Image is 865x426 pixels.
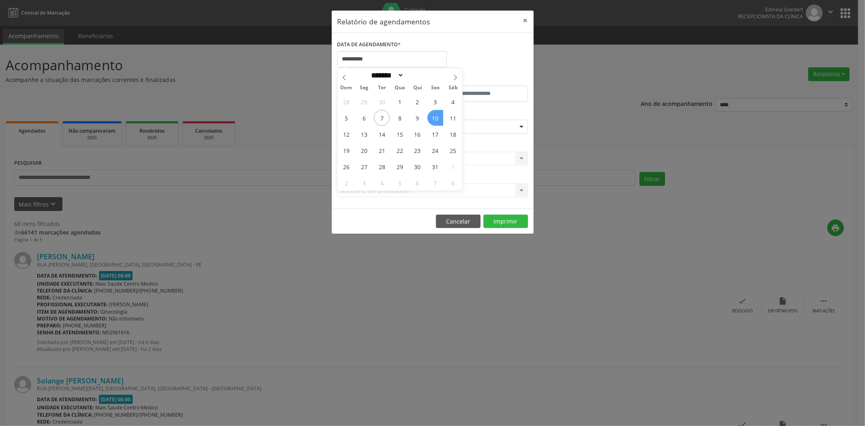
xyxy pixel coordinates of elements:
[410,175,425,191] span: Novembro 6, 2025
[374,175,390,191] span: Novembro 4, 2025
[355,85,373,90] span: Seg
[374,94,390,110] span: Setembro 30, 2025
[427,94,443,110] span: Outubro 3, 2025
[374,159,390,174] span: Outubro 28, 2025
[445,159,461,174] span: Novembro 1, 2025
[444,85,462,90] span: Sáb
[427,110,443,126] span: Outubro 10, 2025
[338,175,354,191] span: Novembro 2, 2025
[369,71,404,80] select: Month
[337,39,401,51] label: DATA DE AGENDAMENTO
[337,16,430,27] h5: Relatório de agendamentos
[338,94,354,110] span: Setembro 28, 2025
[427,175,443,191] span: Novembro 7, 2025
[392,142,408,158] span: Outubro 22, 2025
[410,126,425,142] span: Outubro 16, 2025
[445,126,461,142] span: Outubro 18, 2025
[445,94,461,110] span: Outubro 4, 2025
[483,215,528,228] button: Imprimir
[427,142,443,158] span: Outubro 24, 2025
[374,142,390,158] span: Outubro 21, 2025
[445,110,461,126] span: Outubro 11, 2025
[356,175,372,191] span: Novembro 3, 2025
[445,142,461,158] span: Outubro 25, 2025
[404,71,431,80] input: Year
[391,85,409,90] span: Qua
[427,159,443,174] span: Outubro 31, 2025
[410,94,425,110] span: Outubro 2, 2025
[392,110,408,126] span: Outubro 8, 2025
[356,142,372,158] span: Outubro 20, 2025
[337,85,355,90] span: Dom
[445,175,461,191] span: Novembro 8, 2025
[338,142,354,158] span: Outubro 19, 2025
[410,110,425,126] span: Outubro 9, 2025
[392,175,408,191] span: Novembro 5, 2025
[356,126,372,142] span: Outubro 13, 2025
[356,159,372,174] span: Outubro 27, 2025
[435,73,528,86] label: ATÉ
[517,11,534,30] button: Close
[410,142,425,158] span: Outubro 23, 2025
[392,126,408,142] span: Outubro 15, 2025
[374,126,390,142] span: Outubro 14, 2025
[338,110,354,126] span: Outubro 5, 2025
[373,85,391,90] span: Ter
[409,85,427,90] span: Qui
[427,126,443,142] span: Outubro 17, 2025
[427,85,444,90] span: Sex
[374,110,390,126] span: Outubro 7, 2025
[436,215,481,228] button: Cancelar
[392,159,408,174] span: Outubro 29, 2025
[392,94,408,110] span: Outubro 1, 2025
[338,126,354,142] span: Outubro 12, 2025
[356,110,372,126] span: Outubro 6, 2025
[356,94,372,110] span: Setembro 29, 2025
[338,159,354,174] span: Outubro 26, 2025
[410,159,425,174] span: Outubro 30, 2025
